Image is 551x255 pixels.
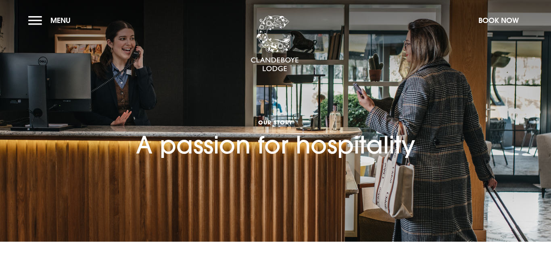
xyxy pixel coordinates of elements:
[28,12,75,29] button: Menu
[250,16,299,72] img: Clandeboye Lodge
[50,16,71,25] span: Menu
[474,12,523,29] button: Book Now
[136,87,415,159] h1: A passion for hospitality
[136,118,415,126] span: Our Story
